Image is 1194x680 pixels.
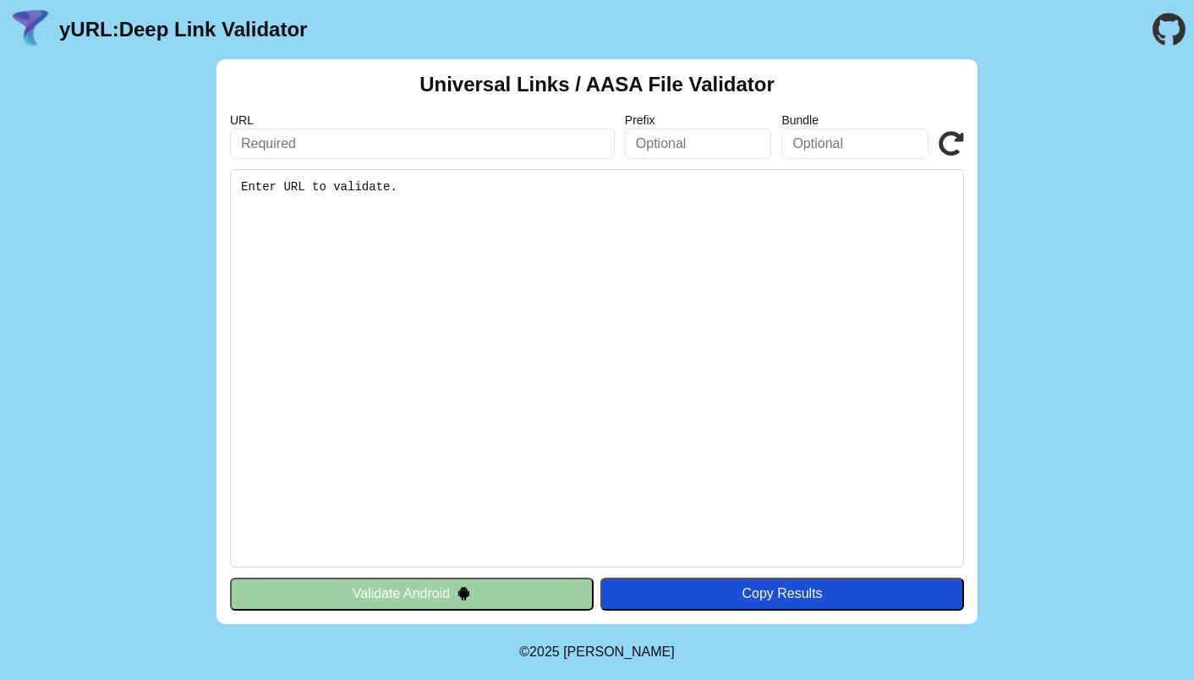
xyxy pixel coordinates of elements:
footer: © [519,624,674,680]
input: Optional [625,129,772,159]
pre: Enter URL to validate. [230,169,964,568]
label: Bundle [781,113,928,127]
div: Copy Results [609,586,956,601]
button: Copy Results [600,578,964,610]
label: URL [230,113,615,127]
label: Prefix [625,113,772,127]
a: yURL:Deep Link Validator [59,18,307,41]
input: Optional [781,129,928,159]
a: Michael Ibragimchayev's Personal Site [563,644,675,659]
button: Validate Android [230,578,594,610]
input: Required [230,129,615,159]
img: droidIcon.svg [457,586,471,600]
span: 2025 [529,644,560,659]
img: yURL Logo [8,8,52,52]
h2: Universal Links / AASA File Validator [419,73,775,96]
